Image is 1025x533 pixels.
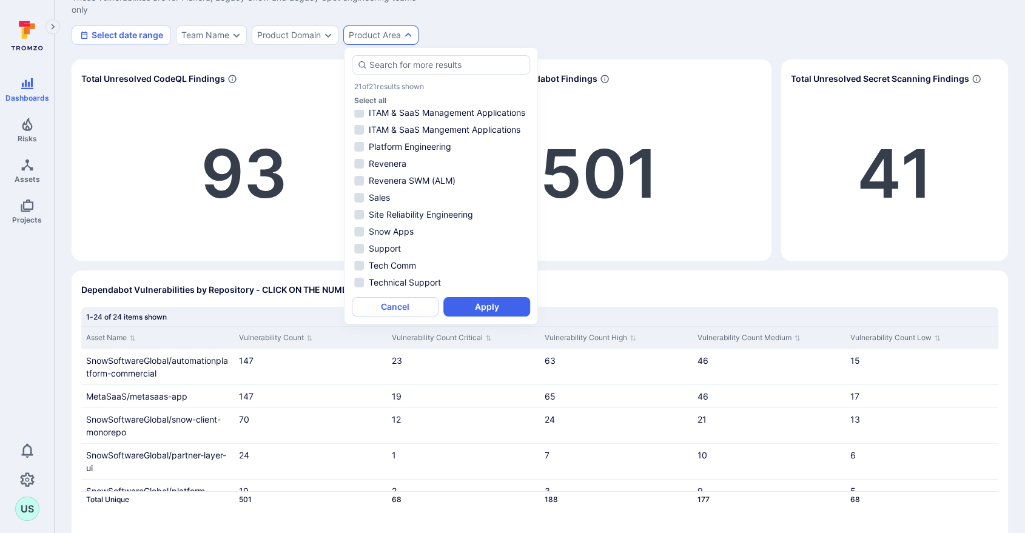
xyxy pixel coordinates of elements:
button: Product Area [349,30,401,40]
a: 70 [239,414,249,424]
li: Snow Apps [352,224,530,239]
div: Cell for Vulnerability Count Low [845,385,998,407]
span: 1-24 of 24 items shown [86,312,167,321]
div: Widget [781,59,1008,261]
button: Apply [443,297,530,317]
button: Expand dropdown [232,30,241,40]
a: 68 [392,495,402,504]
li: ITAM & SaaS Mangement Applications [352,122,530,137]
p: 21 of 21 results shown [354,82,424,91]
button: Sort by Asset Name [86,332,136,344]
a: SnowSoftwareGlobal/automationplatform-commercial [86,355,228,378]
a: 13 [850,414,860,424]
a: 21 [697,414,707,424]
div: Cell for Vulnerability Count Medium [693,444,845,479]
button: Expand dropdown [323,30,333,40]
a: 19 [239,486,249,496]
a: 3 [545,486,550,496]
button: Cancel [352,297,439,317]
div: Widget [72,59,417,261]
a: 93 [201,133,287,214]
button: Sort by Vulnerability Count Low [850,332,941,344]
a: 2 [392,486,397,496]
a: SnowSoftwareGlobal/partner-layer-ui [86,450,226,473]
span: Total Unresolved CodeQL Findings [81,73,225,85]
button: Product Domain [257,30,321,40]
li: Support [352,241,530,256]
div: Cell for Asset Name [81,480,234,515]
span: Dashboards [5,93,49,102]
a: 41 [857,133,933,214]
a: 9 [697,486,703,496]
li: Revenera SWM (ALM) [352,173,530,188]
div: Cell for Asset Name [81,349,234,384]
button: Sort by Vulnerability Count High [545,332,636,344]
div: Cell for Asset Name [81,444,234,479]
button: Select date range [72,25,171,45]
div: Cell for Vulnerability Count [234,480,387,515]
div: Cell for Vulnerability Count [234,444,387,479]
div: Cell for Vulnerability Count Critical [387,385,540,407]
a: SnowSoftwareGlobal/snow-client-monorepo [86,414,221,437]
div: Cell for Vulnerability Count High [540,408,693,443]
div: Cell for Vulnerability Count High [540,385,693,407]
a: 68 [850,495,860,504]
li: ITAM & SaaS Management Applications [352,106,530,120]
div: Cell for Vulnerability Count High [540,492,693,508]
a: 188 [545,495,558,504]
a: 46 [697,391,708,401]
div: Cell for Vulnerability Count [234,349,387,384]
a: MetaSaaS/metasaas-app [86,391,187,401]
li: Technical Support [352,275,530,290]
a: 63 [545,355,556,366]
span: Assets [15,175,40,184]
div: Cell for Vulnerability Count Critical [387,408,540,443]
div: Cell for Vulnerability Count Medium [693,349,845,384]
a: 501 [239,495,252,504]
a: 1 [392,450,396,460]
a: 19 [392,391,402,401]
div: Cell for Vulnerability Count High [540,480,693,515]
div: Cell for Vulnerability Count Low [845,492,998,508]
input: Search for more results [369,59,525,71]
li: Sales [352,190,530,205]
a: 177 [697,495,710,504]
div: Cell for Vulnerability Count Critical [387,492,540,508]
button: Expand navigation menu [45,19,60,34]
i: Expand navigation menu [49,22,57,32]
div: Cell for Vulnerability Count [234,408,387,443]
div: Cell for Vulnerability Count Critical [387,349,540,384]
span: 501 [540,133,659,214]
div: Cell for Vulnerability Count Low [845,480,998,515]
div: Cell for Vulnerability Count Medium [693,480,845,515]
button: Team Name [181,30,229,40]
a: 6 [850,450,856,460]
div: Upendra Singh [15,497,39,521]
div: Cell for Vulnerability Count Low [845,444,998,479]
li: Platform Engineering [352,139,530,154]
button: Sort by Vulnerability Count Critical [392,332,492,344]
div: Cell for Vulnerability Count Medium [693,492,845,508]
div: autocomplete options [352,55,530,317]
a: 23 [392,355,402,366]
button: US [15,497,39,521]
span: Dependabot Vulnerabilities by Repository - CLICK ON THE NUMBERS [81,284,364,296]
div: Cell for Vulnerability Count High [540,444,693,479]
a: 65 [545,391,556,401]
li: Site Reliability Engineering [352,207,530,222]
div: Cell for Vulnerability Count Critical [387,444,540,479]
button: Sort by Vulnerability Count [239,332,313,344]
a: SnowSoftwareGlobal/platform-portal-web-react [86,486,209,509]
div: Cell for Vulnerability Count Critical [387,480,540,515]
div: Cell for Asset Name [81,385,234,407]
a: 24 [545,414,555,424]
a: 10 [697,450,707,460]
li: Revenera [352,156,530,171]
a: 7 [545,450,549,460]
button: Expand dropdown [403,30,413,40]
a: 12 [392,414,401,424]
